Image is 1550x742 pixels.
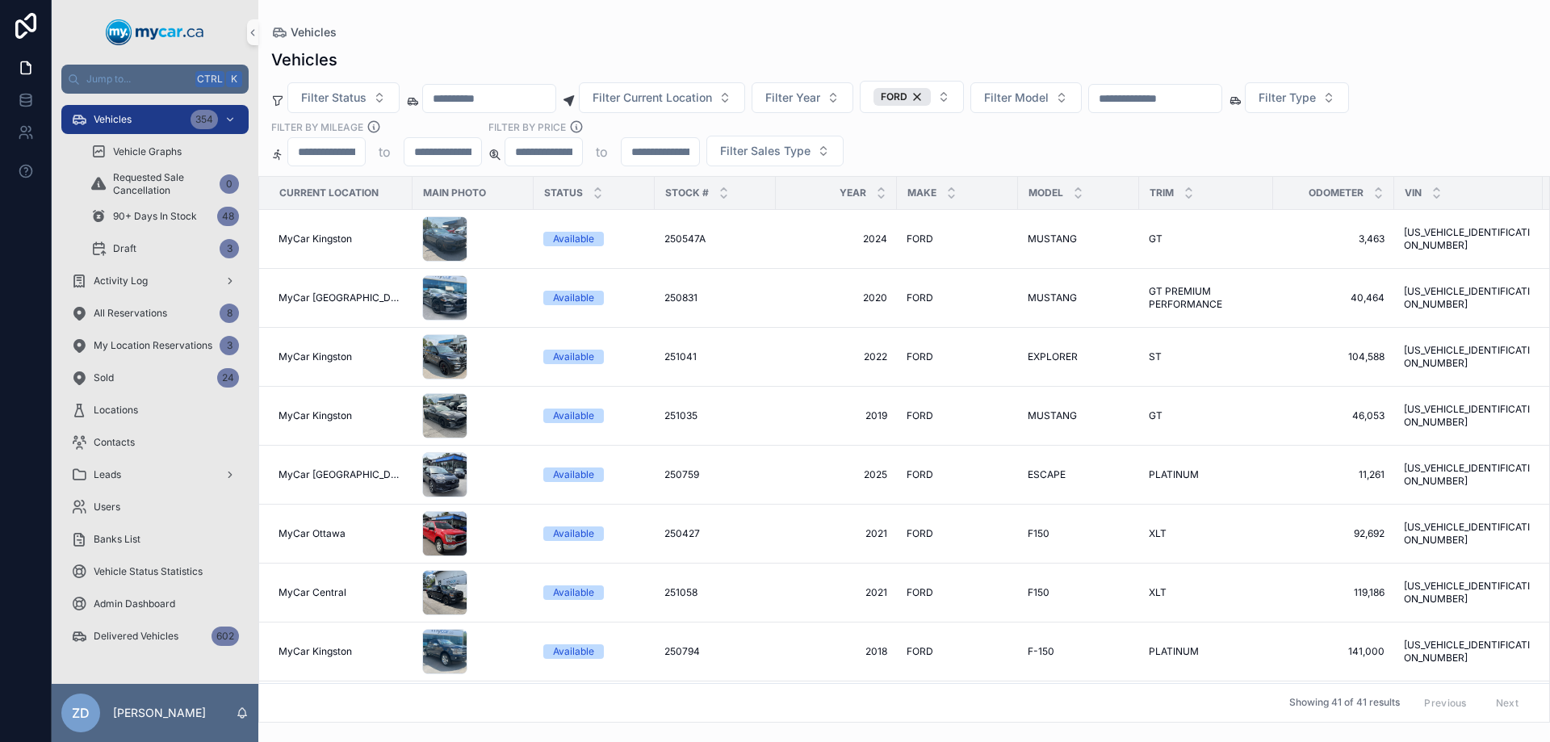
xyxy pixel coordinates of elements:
span: [US_VEHICLE_IDENTIFICATION_NUMBER] [1404,226,1533,252]
span: FORD [907,233,933,245]
span: Current Location [279,187,379,199]
h1: Vehicles [271,48,337,71]
span: Ctrl [195,71,224,87]
span: XLT [1149,586,1167,599]
span: VIN [1405,187,1422,199]
span: ESCAPE [1028,468,1066,481]
a: GT [1149,409,1263,422]
span: ZD [72,703,90,723]
span: 2021 [785,527,887,540]
span: Stock # [665,187,709,199]
span: FORD [907,645,933,658]
a: GT PREMIUM PERFORMANCE [1149,285,1263,311]
span: 40,464 [1283,291,1385,304]
span: 2018 [785,645,887,658]
span: F150 [1028,527,1049,540]
span: Activity Log [94,275,148,287]
a: [US_VEHICLE_IDENTIFICATION_NUMBER] [1404,521,1533,547]
span: MyCar Central [279,586,346,599]
a: Locations [61,396,249,425]
a: 2020 [785,291,887,304]
a: 119,186 [1283,586,1385,599]
span: Filter Year [765,90,820,106]
span: Requested Sale Cancellation [113,171,213,197]
div: 8 [220,304,239,323]
span: [US_VEHICLE_IDENTIFICATION_NUMBER] [1404,580,1533,606]
div: scrollable content [52,94,258,672]
a: FORD [907,350,1008,363]
a: Available [543,467,645,482]
a: FORD [907,586,1008,599]
div: Available [553,585,594,600]
span: Delivered Vehicles [94,630,178,643]
a: 250831 [664,291,766,304]
span: Vehicles [291,24,337,40]
button: Select Button [970,82,1082,113]
span: MyCar Kingston [279,409,352,422]
a: MUSTANG [1028,233,1129,245]
span: Sold [94,371,114,384]
button: Unselect 5 [873,88,931,106]
span: F150 [1028,586,1049,599]
div: Available [553,467,594,482]
div: Available [553,644,594,659]
a: EXPLORER [1028,350,1129,363]
a: Requested Sale Cancellation0 [81,170,249,199]
p: to [596,142,608,161]
span: [US_VEHICLE_IDENTIFICATION_NUMBER] [1404,639,1533,664]
span: ST [1149,350,1162,363]
span: 250427 [664,527,700,540]
a: 2019 [785,409,887,422]
span: Main Photo [423,187,486,199]
span: MyCar [GEOGRAPHIC_DATA] [279,291,403,304]
button: Select Button [752,82,853,113]
span: Status [544,187,583,199]
a: 90+ Days In Stock48 [81,202,249,231]
a: Draft3 [81,234,249,263]
a: 92,692 [1283,527,1385,540]
a: 141,000 [1283,645,1385,658]
span: 251041 [664,350,697,363]
a: Available [543,526,645,541]
span: MyCar Kingston [279,233,352,245]
a: 2025 [785,468,887,481]
span: MyCar [GEOGRAPHIC_DATA] [279,468,403,481]
span: [US_VEHICLE_IDENTIFICATION_NUMBER] [1404,403,1533,429]
a: F150 [1028,527,1129,540]
span: All Reservations [94,307,167,320]
a: All Reservations8 [61,299,249,328]
a: GT [1149,233,1263,245]
button: Select Button [287,82,400,113]
a: 3,463 [1283,233,1385,245]
div: Available [553,409,594,423]
span: FORD [907,291,933,304]
a: FORD [907,527,1008,540]
span: MUSTANG [1028,233,1077,245]
span: FORD [907,350,933,363]
a: Banks List [61,525,249,554]
img: App logo [106,19,204,45]
span: Year [840,187,866,199]
a: MyCar Kingston [279,233,403,245]
span: 46,053 [1283,409,1385,422]
span: Trim [1150,187,1174,199]
span: 250547A [664,233,706,245]
a: 2024 [785,233,887,245]
a: Users [61,493,249,522]
span: [US_VEHICLE_IDENTIFICATION_NUMBER] [1404,462,1533,488]
span: Odometer [1309,187,1364,199]
a: 2022 [785,350,887,363]
div: 0 [220,174,239,194]
a: 104,588 [1283,350,1385,363]
div: 602 [212,627,239,646]
a: Available [543,644,645,659]
a: FORD [907,291,1008,304]
a: Delivered Vehicles602 [61,622,249,651]
span: Filter Sales Type [720,143,811,159]
span: Jump to... [86,73,189,86]
span: Draft [113,242,136,255]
